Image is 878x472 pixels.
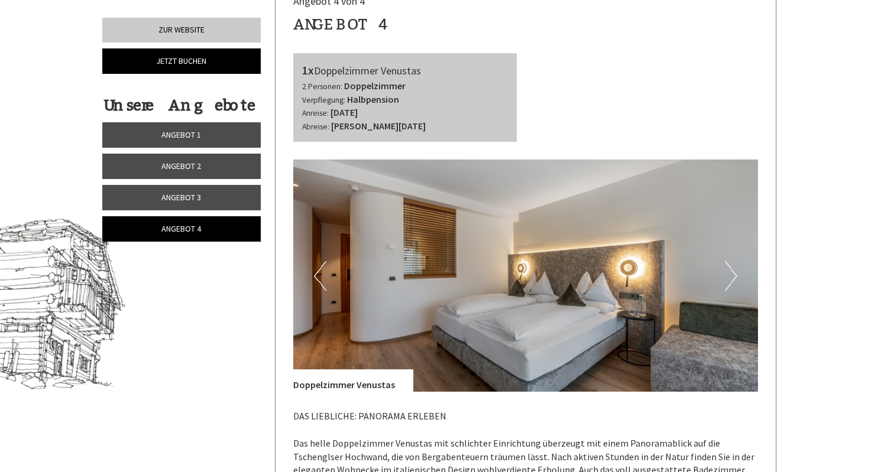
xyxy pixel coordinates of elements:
img: image [293,159,758,392]
b: [DATE] [331,106,358,118]
b: 1x [302,63,314,77]
a: Zur Website [102,18,261,43]
span: Angebot 1 [161,129,201,140]
div: Angebot 4 [293,14,388,35]
span: Angebot 2 [161,161,201,171]
div: Doppelzimmer Venustas [302,62,508,79]
b: [PERSON_NAME][DATE] [331,120,426,132]
small: 2 Personen: [302,82,342,92]
div: Unsere Angebote [102,95,257,116]
button: Previous [314,261,326,291]
small: Verpflegung: [302,95,345,105]
span: Angebot 4 [161,223,201,234]
div: Doppelzimmer Venustas [293,369,413,392]
a: Jetzt buchen [102,48,261,74]
span: Angebot 3 [161,192,201,203]
small: Abreise: [302,122,329,132]
small: Anreise: [302,108,329,118]
b: Halbpension [347,93,399,105]
button: Next [725,261,737,291]
b: Doppelzimmer [344,80,406,92]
